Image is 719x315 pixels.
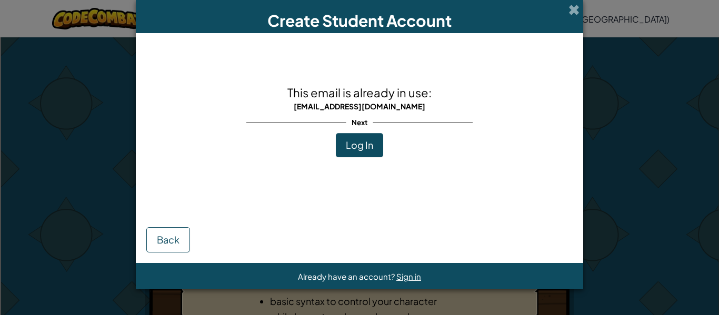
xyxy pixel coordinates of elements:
[4,44,715,53] div: Move To ...
[4,25,715,34] div: Sort A > Z
[396,271,421,281] a: Sign in
[4,14,97,25] input: Search outlines
[298,271,396,281] span: Already have an account?
[287,85,432,100] span: This email is already in use:
[146,227,190,252] button: Back
[346,115,373,130] span: Next
[4,34,715,44] div: Sort New > Old
[294,101,425,111] span: [EMAIL_ADDRESS][DOMAIN_NAME]
[4,72,715,82] div: Sign out
[157,233,179,246] span: Back
[4,4,220,14] div: Home
[267,11,452,31] span: Create Student Account
[336,133,383,157] button: Log In
[346,139,373,151] span: Log In
[4,63,715,72] div: Options
[4,53,715,63] div: Delete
